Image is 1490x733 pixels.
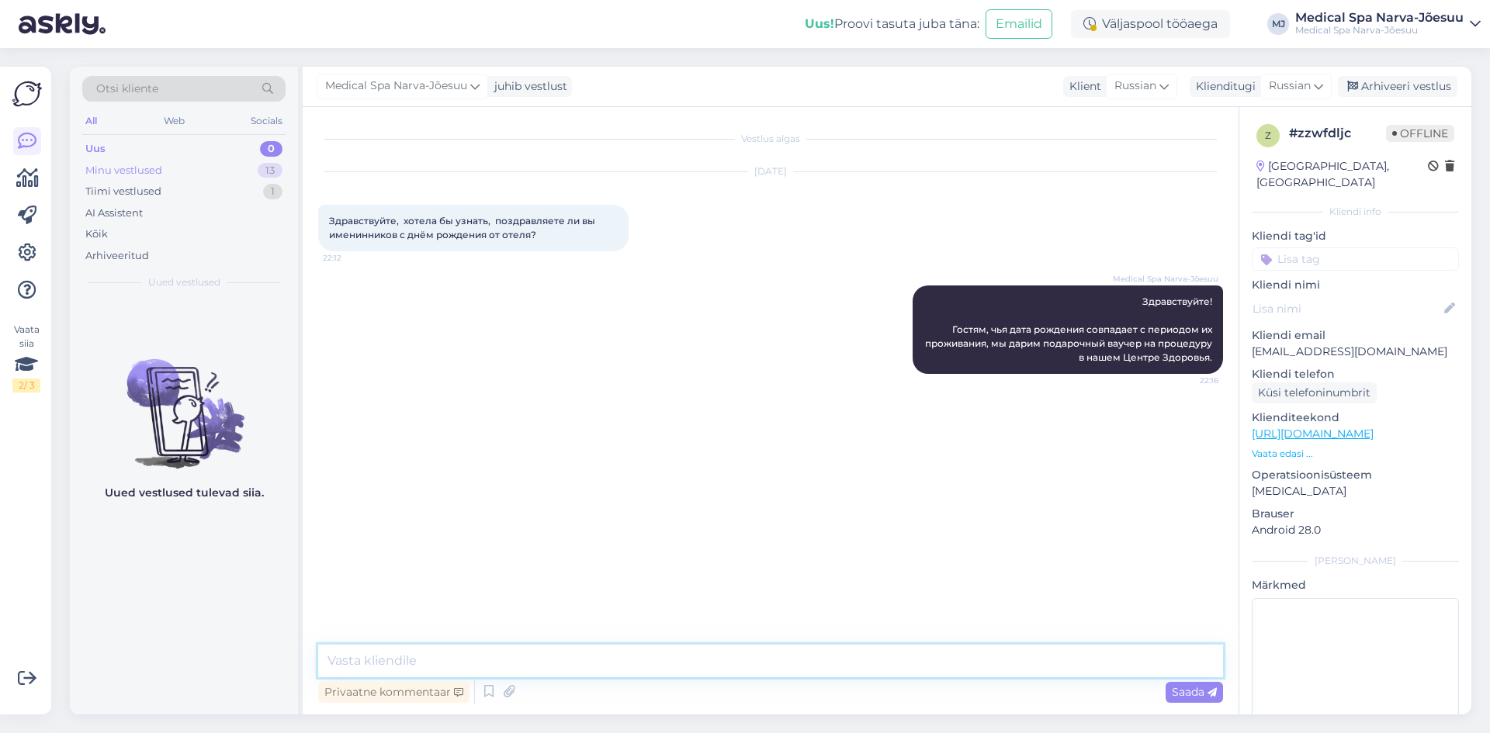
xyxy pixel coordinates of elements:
p: Kliendi email [1252,327,1459,344]
span: Russian [1114,78,1156,95]
div: Privaatne kommentaar [318,682,470,703]
p: [EMAIL_ADDRESS][DOMAIN_NAME] [1252,344,1459,360]
div: Arhiveeritud [85,248,149,264]
div: Medical Spa Narva-Jõesuu [1295,24,1464,36]
span: Russian [1269,78,1311,95]
img: Askly Logo [12,79,42,109]
p: Uued vestlused tulevad siia. [105,485,264,501]
p: Kliendi telefon [1252,366,1459,382]
a: Medical Spa Narva-JõesuuMedical Spa Narva-Jõesuu [1295,12,1481,36]
span: 22:16 [1160,375,1218,386]
input: Lisa tag [1252,247,1459,271]
p: Android 28.0 [1252,522,1459,538]
div: 1 [263,184,282,199]
p: Märkmed [1252,577,1459,593]
p: Brauser [1252,506,1459,522]
div: Minu vestlused [85,163,162,178]
div: Uus [85,141,106,157]
div: Proovi tasuta juba täna: [805,15,979,33]
a: [URL][DOMAIN_NAME] [1252,427,1374,441]
p: Operatsioonisüsteem [1252,467,1459,483]
div: # zzwfdljc [1289,124,1386,143]
div: Klienditugi [1190,78,1256,95]
div: Socials [248,111,286,131]
p: Kliendi nimi [1252,277,1459,293]
span: z [1265,130,1271,141]
div: 13 [258,163,282,178]
p: [MEDICAL_DATA] [1252,483,1459,500]
div: [DATE] [318,164,1223,178]
div: [GEOGRAPHIC_DATA], [GEOGRAPHIC_DATA] [1256,158,1428,191]
div: Web [161,111,188,131]
div: 2 / 3 [12,379,40,392]
span: Medical Spa Narva-Jõesuu [1113,273,1218,285]
div: Tiimi vestlused [85,184,161,199]
div: Vaata siia [12,323,40,392]
div: Küsi telefoninumbrit [1252,382,1377,403]
div: Kõik [85,226,108,242]
p: Kliendi tag'id [1252,228,1459,244]
div: All [82,111,100,131]
span: Saada [1172,685,1217,699]
div: Vestlus algas [318,132,1223,146]
div: Arhiveeri vestlus [1338,76,1457,97]
span: Здравствуйте, хотела бы узнать, поздравляете ли вы именинников с днём рождения от отеля? [329,215,598,240]
button: Emailid [986,9,1052,39]
div: Kliendi info [1252,205,1459,219]
span: 22:12 [323,252,381,264]
span: Uued vestlused [148,275,220,289]
div: 0 [260,141,282,157]
span: Otsi kliente [96,81,158,97]
p: Vaata edasi ... [1252,447,1459,461]
p: Klienditeekond [1252,410,1459,426]
input: Lisa nimi [1253,300,1441,317]
div: juhib vestlust [488,78,567,95]
div: Medical Spa Narva-Jõesuu [1295,12,1464,24]
span: Offline [1386,125,1454,142]
div: AI Assistent [85,206,143,221]
div: Klient [1063,78,1101,95]
span: Medical Spa Narva-Jõesuu [325,78,467,95]
b: Uus! [805,16,834,31]
div: [PERSON_NAME] [1252,554,1459,568]
div: Väljaspool tööaega [1071,10,1230,38]
span: Здравствуйте! Гостям, чья дата рождения совпадает с периодом их проживания, мы дарим подарочный в... [925,296,1215,363]
img: No chats [70,331,298,471]
div: MJ [1267,13,1289,35]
